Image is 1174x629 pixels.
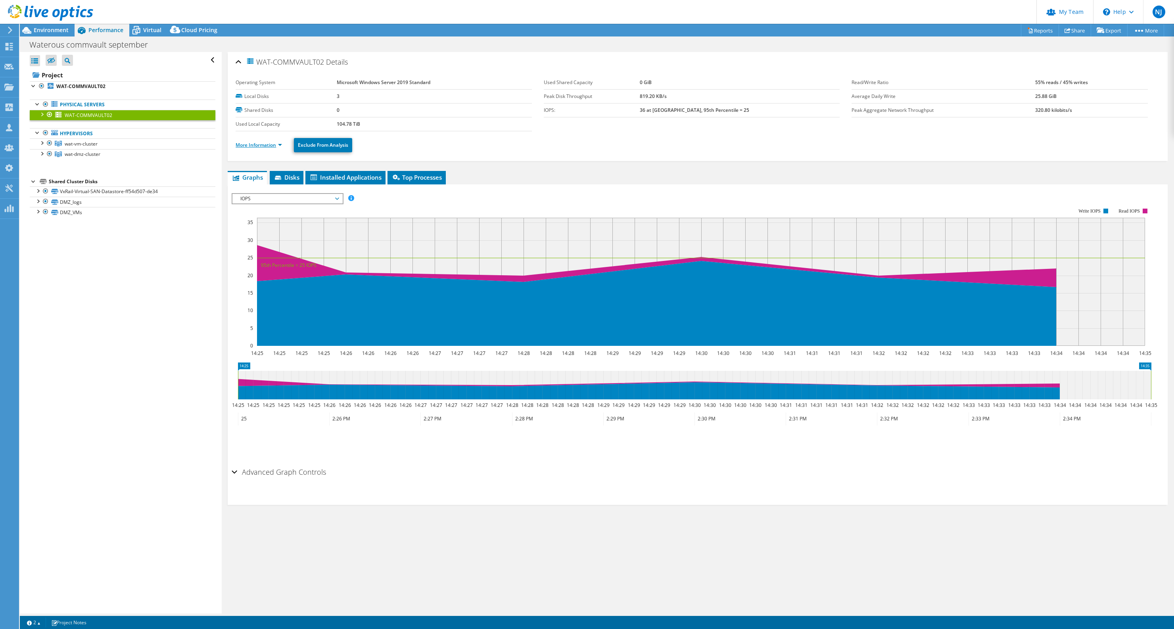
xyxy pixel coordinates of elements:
div: Shared Cluster Disks [49,177,215,186]
a: Export [1091,24,1128,36]
text: 14:26 [399,402,412,408]
text: 14:25 [263,402,275,408]
text: 14:31 [810,402,823,408]
text: 15 [247,290,253,296]
text: 14:27 [451,350,463,357]
text: 14:26 [339,402,351,408]
text: 14:29 [606,350,619,357]
text: 95th Percentile = 25 IOPS [261,262,317,268]
text: 14:28 [521,402,533,408]
text: 14:33 [1028,350,1040,357]
text: 14:30 [734,402,746,408]
text: 14:32 [917,350,929,357]
span: Installed Applications [309,173,382,181]
text: 14:27 [430,402,442,408]
text: Write IOPS [1078,208,1101,214]
text: 14:29 [673,402,686,408]
span: Graphs [232,173,263,181]
text: 14:32 [939,350,951,357]
text: 14:26 [407,350,419,357]
b: 0 [337,107,340,113]
text: 14:30 [695,350,708,357]
span: WAT-COMMVAULT02 [246,57,324,66]
a: DMZ_logs [30,197,215,207]
label: Average Daily Write [852,92,1035,100]
text: 14:32 [902,402,914,408]
text: 14:33 [1038,402,1051,408]
text: 14:34 [1072,350,1085,357]
text: 14:25 [247,402,259,408]
text: 14:31 [825,402,838,408]
text: 14:25 [318,350,330,357]
span: wat-vm-cluster [65,140,98,147]
text: 14:29 [612,402,625,408]
text: 14:28 [552,402,564,408]
a: Exclude From Analysis [294,138,352,152]
text: 14:34 [1130,402,1142,408]
span: Cloud Pricing [181,26,217,34]
text: 14:26 [369,402,381,408]
b: 104.78 TiB [337,121,360,127]
text: 14:27 [429,350,441,357]
span: Virtual [143,26,161,34]
text: 14:32 [871,402,883,408]
span: IOPS [236,194,338,203]
text: 14:25 [232,402,244,408]
b: WAT-COMMVAULT02 [56,83,106,90]
text: 14:25 [278,402,290,408]
svg: \n [1103,8,1110,15]
text: 14:29 [628,402,640,408]
label: Used Local Capacity [236,120,336,128]
label: Peak Aggregate Network Throughput [852,106,1035,114]
text: 14:31 [780,402,792,408]
text: 14:31 [784,350,796,357]
text: 14:33 [978,402,990,408]
text: 14:28 [506,402,518,408]
text: 14:34 [1050,350,1063,357]
text: 14:33 [1006,350,1018,357]
text: 14:26 [362,350,374,357]
a: Reports [1021,24,1059,36]
text: 14:30 [704,402,716,408]
text: 14:33 [993,402,1005,408]
text: 14:26 [384,350,397,357]
span: Performance [88,26,123,34]
text: 14:35 [1145,402,1157,408]
text: 14:25 [293,402,305,408]
text: 14:27 [445,402,457,408]
text: 14:28 [540,350,552,357]
b: 819.20 KB/s [640,93,667,100]
text: 14:30 [765,402,777,408]
label: Read/Write Ratio [852,79,1035,86]
span: Disks [274,173,299,181]
text: 14:29 [673,350,685,357]
text: 14:25 [295,350,308,357]
text: 14:31 [828,350,840,357]
h1: Waterous commvault september [26,40,160,49]
text: 14:31 [856,402,868,408]
b: 55% reads / 45% writes [1035,79,1088,86]
text: 14:30 [749,402,762,408]
a: Share [1059,24,1091,36]
text: 14:25 [251,350,263,357]
text: 14:29 [651,350,663,357]
b: 320.80 kilobits/s [1035,107,1072,113]
text: 14:30 [689,402,701,408]
span: NJ [1153,6,1165,18]
text: 14:35 [1139,350,1151,357]
text: 14:33 [1008,402,1021,408]
text: 30 [247,237,253,244]
text: 14:27 [473,350,485,357]
text: 14:26 [340,350,352,357]
text: 14:31 [795,402,808,408]
text: 35 [247,219,253,226]
a: Project Notes [46,617,92,627]
text: 14:34 [1084,402,1097,408]
text: 14:32 [895,350,907,357]
text: 14:31 [806,350,818,357]
text: 14:34 [1069,402,1081,408]
text: 14:30 [717,350,729,357]
text: 14:27 [460,402,473,408]
label: Peak Disk Throughput [544,92,640,100]
text: 14:31 [850,350,863,357]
